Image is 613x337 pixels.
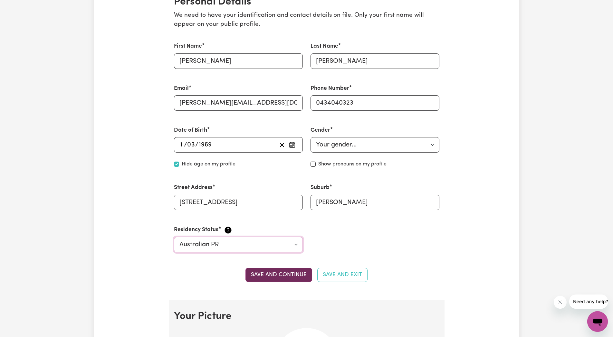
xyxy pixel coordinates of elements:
[311,84,349,93] label: Phone Number
[317,268,368,282] button: Save and Exit
[195,141,198,148] span: /
[198,140,212,150] input: ----
[569,295,608,309] iframe: Message from company
[174,42,202,51] label: First Name
[187,142,191,148] span: 0
[182,160,235,168] label: Hide age on my profile
[311,126,330,135] label: Gender
[311,42,338,51] label: Last Name
[311,195,439,210] input: e.g. North Bondi, New South Wales
[318,160,387,168] label: Show pronouns on my profile
[184,141,187,148] span: /
[180,140,184,150] input: --
[554,296,567,309] iframe: Close message
[245,268,312,282] button: Save and continue
[174,183,213,192] label: Street Address
[4,5,39,10] span: Need any help?
[188,140,196,150] input: --
[174,126,207,135] label: Date of Birth
[311,183,330,192] label: Suburb
[587,311,608,332] iframe: Button to launch messaging window
[174,84,189,93] label: Email
[174,11,439,30] p: We need to have your identification and contact details on file. Only your first name will appear...
[174,226,218,234] label: Residency Status
[174,310,439,323] h2: Your Picture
